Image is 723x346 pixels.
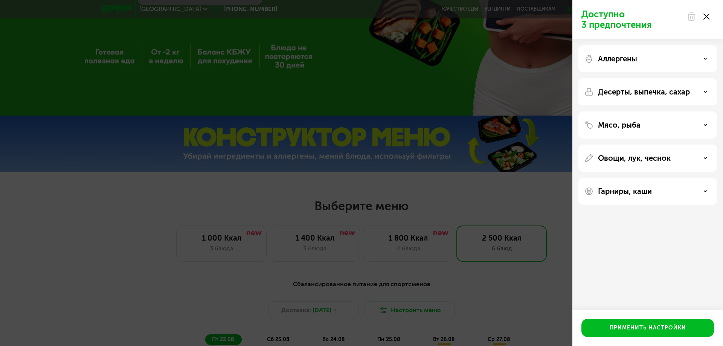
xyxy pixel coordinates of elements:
[598,187,652,196] p: Гарниры, каши
[598,54,637,63] p: Аллергены
[581,319,714,337] button: Применить настройки
[598,87,690,96] p: Десерты, выпечка, сахар
[581,9,682,30] p: Доступно 3 предпочтения
[598,120,641,130] p: Мясо, рыба
[610,324,686,332] div: Применить настройки
[598,154,671,163] p: Овощи, лук, чеснок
